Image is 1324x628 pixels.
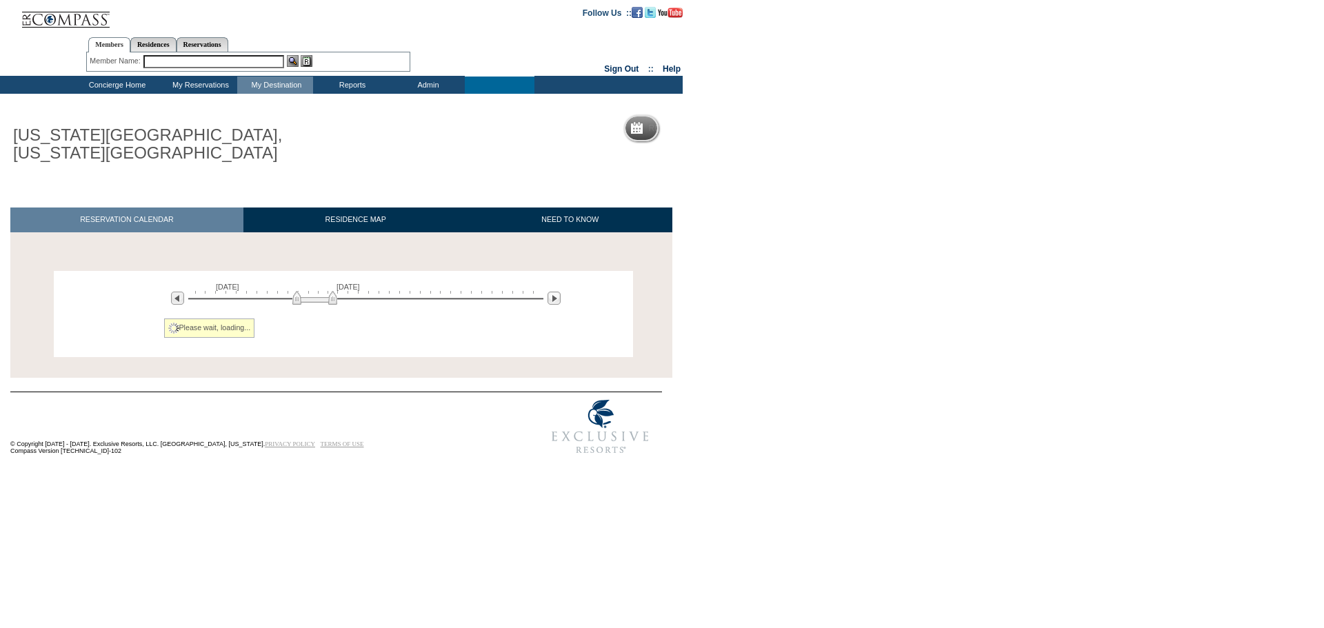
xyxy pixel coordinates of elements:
a: Members [88,37,130,52]
img: Subscribe to our YouTube Channel [658,8,683,18]
a: Residences [130,37,177,52]
img: Reservations [301,55,312,67]
a: Subscribe to our YouTube Channel [658,8,683,16]
span: :: [648,64,654,74]
img: Previous [171,292,184,305]
a: Become our fan on Facebook [632,8,643,16]
a: RESERVATION CALENDAR [10,207,243,232]
td: My Destination [237,77,313,94]
a: Help [663,64,681,74]
div: Member Name: [90,55,143,67]
img: View [287,55,299,67]
a: Sign Out [604,64,639,74]
td: © Copyright [DATE] - [DATE]. Exclusive Resorts, LLC. [GEOGRAPHIC_DATA], [US_STATE]. Compass Versi... [10,393,493,461]
img: spinner2.gif [168,323,179,334]
span: [DATE] [337,283,360,291]
td: Reports [313,77,389,94]
div: Please wait, loading... [164,318,255,338]
a: RESIDENCE MAP [243,207,468,232]
a: Reservations [177,37,228,52]
td: My Reservations [161,77,237,94]
h5: Reservation Calendar [648,124,754,133]
td: Admin [389,77,465,94]
img: Become our fan on Facebook [632,7,643,18]
span: [DATE] [216,283,239,291]
a: Follow us on Twitter [645,8,656,16]
a: TERMS OF USE [321,440,364,447]
td: Follow Us :: [583,7,632,18]
a: PRIVACY POLICY [265,440,315,447]
td: Concierge Home [70,77,161,94]
img: Exclusive Resorts [539,392,662,461]
h1: [US_STATE][GEOGRAPHIC_DATA], [US_STATE][GEOGRAPHIC_DATA] [10,123,319,165]
img: Next [548,292,561,305]
a: NEED TO KNOW [468,207,672,232]
img: Follow us on Twitter [645,7,656,18]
